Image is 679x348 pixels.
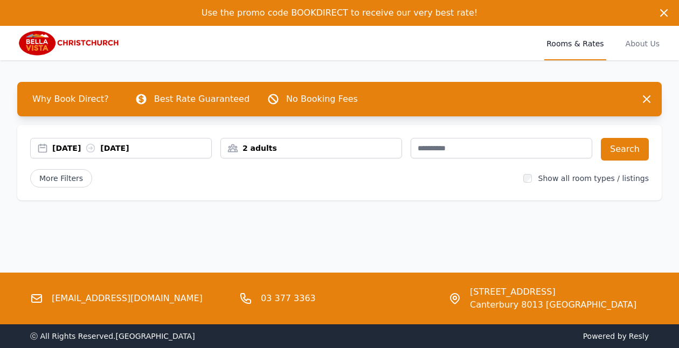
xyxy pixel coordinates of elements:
[24,88,117,110] span: Why Book Direct?
[154,93,250,106] p: Best Rate Guaranteed
[629,332,649,340] a: Resly
[52,292,203,305] a: [EMAIL_ADDRESS][DOMAIN_NAME]
[52,143,211,154] div: [DATE] [DATE]
[623,26,662,60] a: About Us
[544,26,606,60] a: Rooms & Rates
[221,143,401,154] div: 2 adults
[470,286,636,298] span: [STREET_ADDRESS]
[470,298,636,311] span: Canterbury 8013 [GEOGRAPHIC_DATA]
[601,138,649,161] button: Search
[261,292,316,305] a: 03 377 3363
[30,332,195,340] span: ⓒ All Rights Reserved. [GEOGRAPHIC_DATA]
[538,174,649,183] label: Show all room types / listings
[30,169,92,187] span: More Filters
[344,331,649,342] span: Powered by
[17,30,121,56] img: Bella Vista Christchurch
[286,93,358,106] p: No Booking Fees
[202,8,478,18] span: Use the promo code BOOKDIRECT to receive our very best rate!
